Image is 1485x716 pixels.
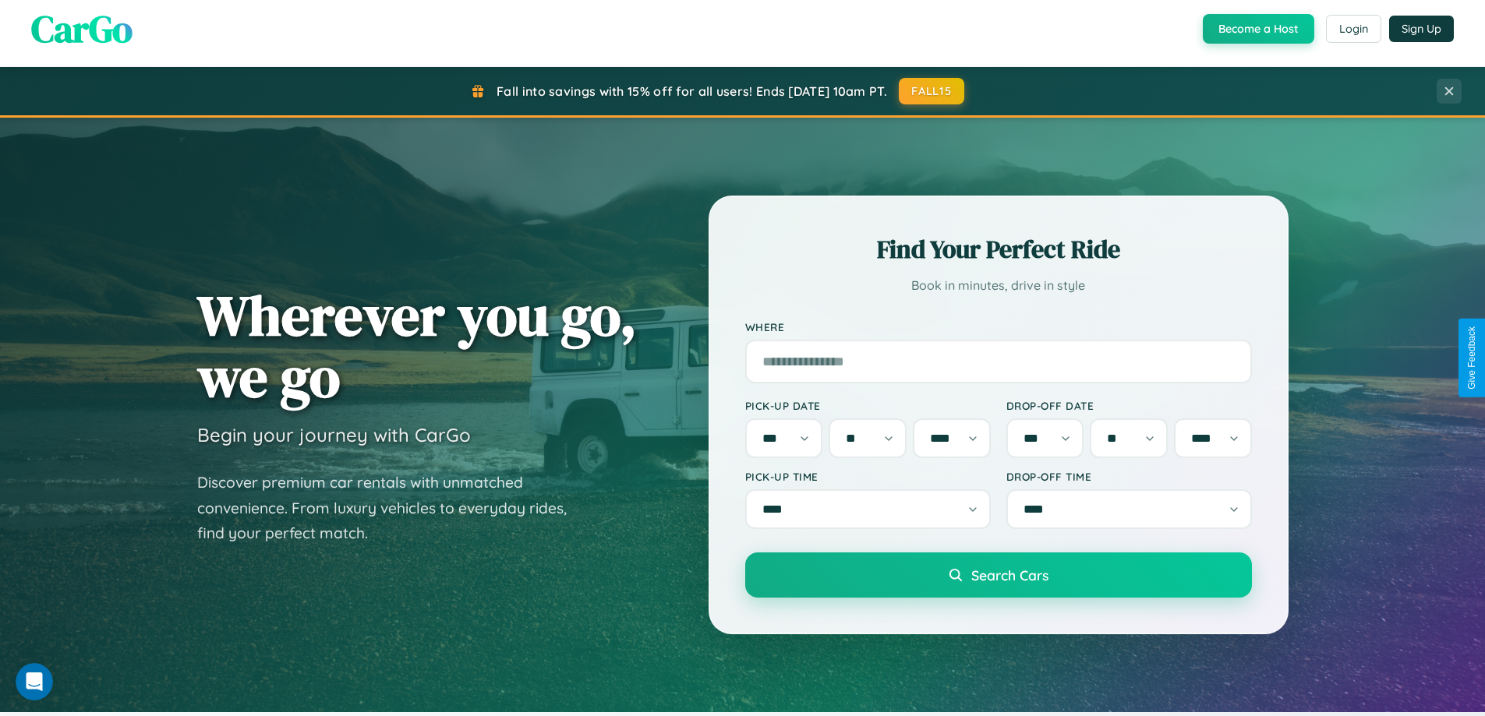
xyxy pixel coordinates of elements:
label: Pick-up Time [745,470,991,483]
button: Become a Host [1203,14,1314,44]
label: Pick-up Date [745,399,991,412]
h2: Find Your Perfect Ride [745,232,1252,266]
label: Where [745,320,1252,333]
button: Sign Up [1389,16,1454,42]
p: Discover premium car rentals with unmatched convenience. From luxury vehicles to everyday rides, ... [197,470,587,546]
label: Drop-off Date [1006,399,1252,412]
span: CarGo [31,3,133,55]
span: Search Cars [971,566,1048,584]
p: Book in minutes, drive in style [745,274,1252,297]
button: FALL15 [899,78,964,104]
button: Search Cars [745,552,1252,598]
label: Drop-off Time [1006,470,1252,483]
div: Give Feedback [1466,326,1477,390]
span: Fall into savings with 15% off for all users! Ends [DATE] 10am PT. [497,83,887,99]
h3: Begin your journey with CarGo [197,423,471,446]
h1: Wherever you go, we go [197,284,637,407]
button: Login [1326,15,1381,43]
iframe: Intercom live chat [16,663,53,700]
